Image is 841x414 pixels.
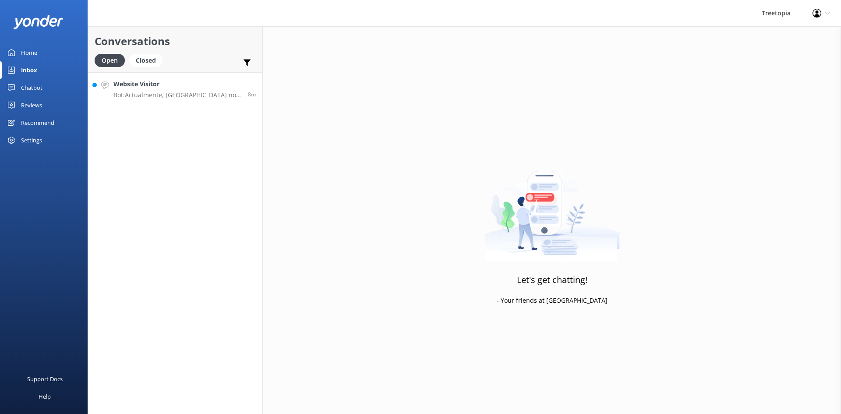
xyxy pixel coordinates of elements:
[39,388,51,405] div: Help
[113,91,241,99] p: Bot: Actualmente, [GEOGRAPHIC_DATA] no tiene su propio hotel, pero hay varias opciones de alojami...
[95,33,256,50] h2: Conversations
[113,79,241,89] h4: Website Visitor
[21,96,42,114] div: Reviews
[21,131,42,149] div: Settings
[497,296,608,305] p: - Your friends at [GEOGRAPHIC_DATA]
[88,72,262,105] a: Website VisitorBot:Actualmente, [GEOGRAPHIC_DATA] no tiene su propio hotel, pero hay varias opcio...
[95,54,125,67] div: Open
[248,91,256,98] span: Sep 30 2025 06:55pm (UTC -06:00) America/Mexico_City
[484,152,620,262] img: artwork of a man stealing a conversation from at giant smartphone
[95,55,129,65] a: Open
[21,79,42,96] div: Chatbot
[21,61,37,79] div: Inbox
[517,273,587,287] h3: Let's get chatting!
[129,54,163,67] div: Closed
[129,55,167,65] a: Closed
[27,370,63,388] div: Support Docs
[21,44,37,61] div: Home
[21,114,54,131] div: Recommend
[13,15,64,29] img: yonder-white-logo.png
